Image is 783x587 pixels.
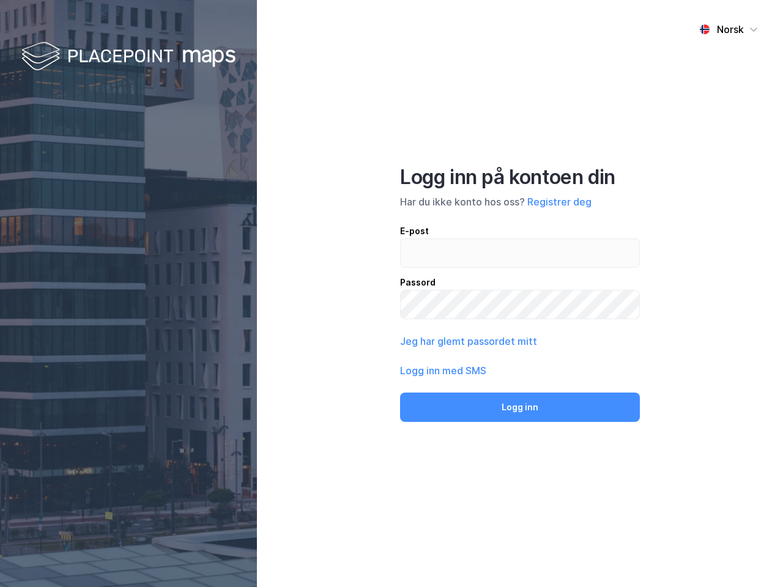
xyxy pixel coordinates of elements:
div: Logg inn på kontoen din [400,165,640,190]
button: Logg inn [400,393,640,422]
div: Passord [400,275,640,290]
img: logo-white.f07954bde2210d2a523dddb988cd2aa7.svg [21,39,236,75]
iframe: Chat Widget [722,528,783,587]
div: Norsk [717,22,744,37]
div: Har du ikke konto hos oss? [400,194,640,209]
button: Registrer deg [527,194,592,209]
button: Jeg har glemt passordet mitt [400,334,537,349]
div: E-post [400,224,640,238]
button: Logg inn med SMS [400,363,486,378]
